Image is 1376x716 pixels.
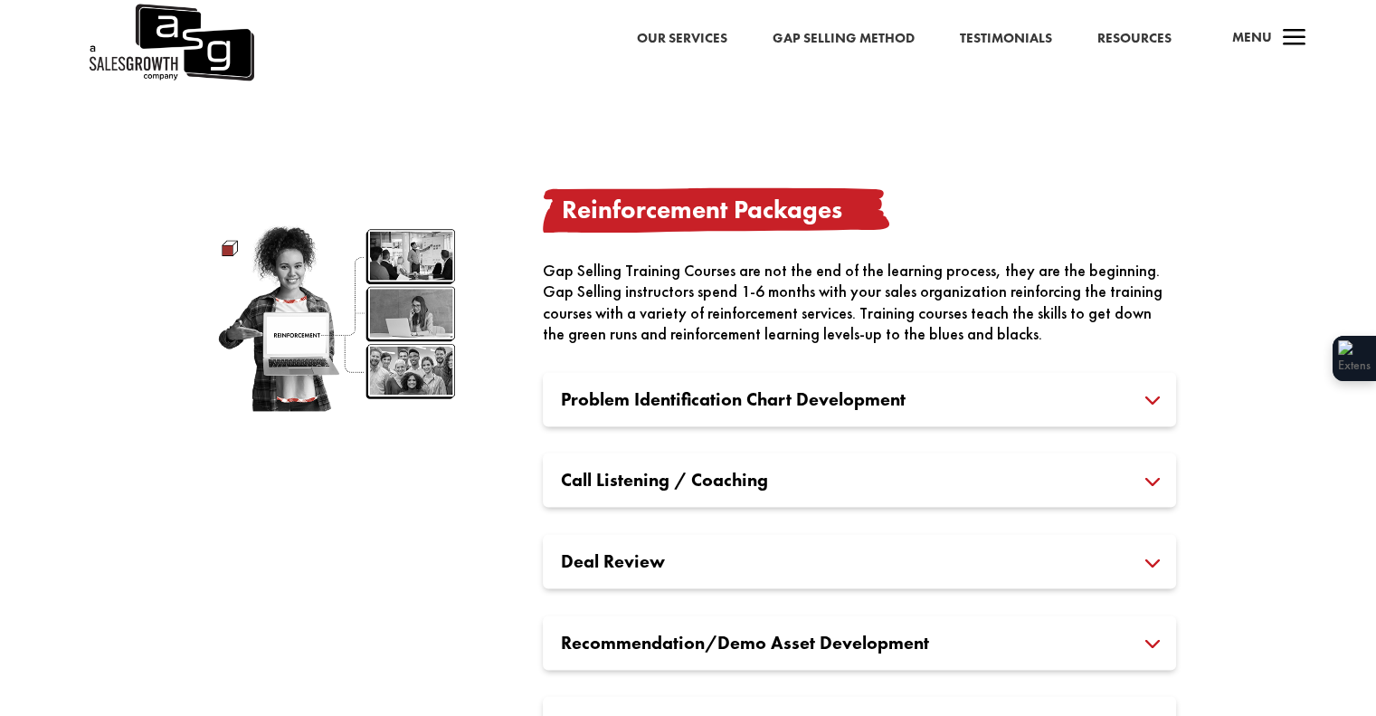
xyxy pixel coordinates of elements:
[561,390,1158,408] h3: Problem Identification Chart Development
[543,260,1176,345] div: Gap Selling Training Courses are not the end of the learning process, they are the beginning. Gap...
[1276,21,1313,57] span: a
[773,27,915,51] a: Gap Selling Method
[561,471,1158,489] h3: Call Listening / Coaching
[561,634,1158,652] h3: Recommendation/Demo Asset Development
[1338,340,1371,377] img: Extension Icon
[960,27,1052,51] a: Testimonials
[1097,27,1172,51] a: Resources
[561,552,1158,570] h3: Deal Review
[637,27,727,51] a: Our Services
[200,216,489,411] img: reinforcement-packages
[543,187,1176,233] h3: Reinforcement Packages
[1232,28,1272,46] span: Menu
